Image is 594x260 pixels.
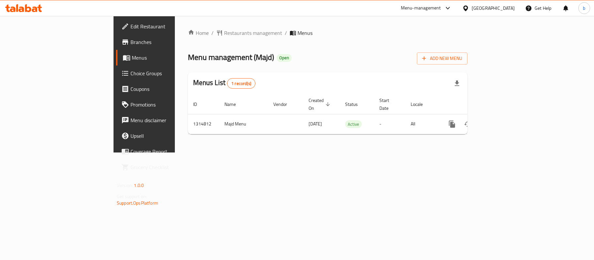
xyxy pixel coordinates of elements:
span: ID [193,100,206,108]
span: Coverage Report [130,148,207,155]
div: [GEOGRAPHIC_DATA] [472,5,515,12]
a: Menus [116,50,213,65]
span: 1 record(s) [227,80,255,87]
th: Actions [439,94,512,114]
span: Start Date [379,96,398,112]
li: / [285,29,287,37]
h2: Menus List [193,78,255,89]
span: Open [277,55,292,61]
a: Upsell [116,128,213,144]
span: Get support on: [117,192,147,201]
span: Add New Menu [422,54,462,63]
div: Total records count [227,78,255,89]
td: All [405,114,439,134]
span: [DATE] [309,120,322,128]
div: Export file [449,76,465,91]
a: Coverage Report [116,144,213,159]
span: b [583,5,585,12]
td: - [374,114,405,134]
td: Majd Menu [219,114,268,134]
nav: breadcrumb [188,29,467,37]
span: Branches [130,38,207,46]
span: Locale [411,100,431,108]
a: Promotions [116,97,213,112]
span: Menus [297,29,312,37]
span: Version: [117,181,133,190]
span: 1.0.0 [134,181,144,190]
span: Status [345,100,366,108]
span: Upsell [130,132,207,140]
span: Edit Restaurant [130,22,207,30]
button: more [444,116,460,132]
span: Created On [309,96,332,112]
a: Choice Groups [116,65,213,81]
span: Coupons [130,85,207,93]
button: Add New Menu [417,52,467,65]
table: enhanced table [188,94,512,134]
a: Coupons [116,81,213,97]
a: Menu disclaimer [116,112,213,128]
div: Open [277,54,292,62]
a: Edit Restaurant [116,19,213,34]
span: Restaurants management [224,29,282,37]
span: Active [345,121,362,128]
span: Menu management ( Majd ) [188,50,274,65]
a: Restaurants management [216,29,282,37]
div: Menu-management [401,4,441,12]
span: Name [224,100,244,108]
span: Vendor [273,100,296,108]
span: Grocery Checklist [130,163,207,171]
span: Menus [132,54,207,62]
span: Menu disclaimer [130,116,207,124]
span: Choice Groups [130,69,207,77]
a: Support.OpsPlatform [117,199,158,207]
span: Promotions [130,101,207,108]
a: Grocery Checklist [116,159,213,175]
button: Change Status [460,116,476,132]
div: Active [345,120,362,128]
a: Branches [116,34,213,50]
